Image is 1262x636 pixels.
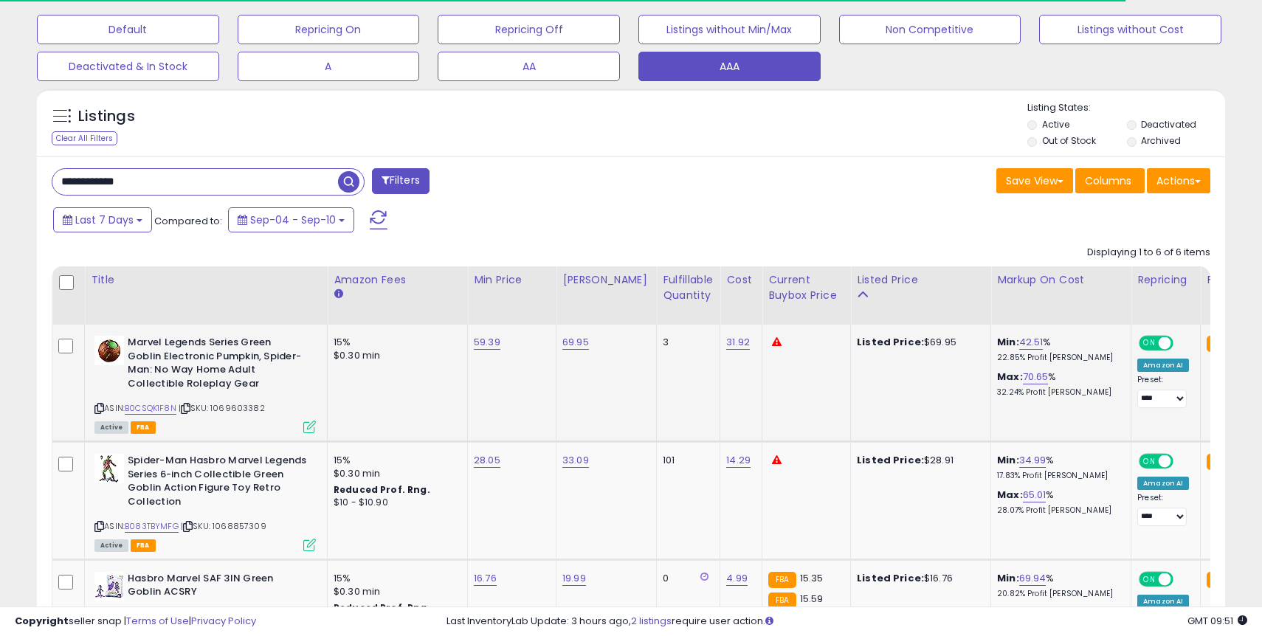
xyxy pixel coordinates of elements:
[638,52,821,81] button: AAA
[997,571,1019,585] b: Min:
[53,207,152,232] button: Last 7 Days
[446,615,1248,629] div: Last InventoryLab Update: 3 hours ago, require user action.
[997,589,1120,599] p: 20.82% Profit [PERSON_NAME]
[997,488,1023,502] b: Max:
[997,370,1120,398] div: %
[839,15,1021,44] button: Non Competitive
[128,336,307,394] b: Marvel Legends Series Green Goblin Electronic Pumpkin, Spider-Man: No Way Home Adult Collectible ...
[1207,454,1234,470] small: FBA
[1140,573,1159,586] span: ON
[179,402,265,414] span: | SKU: 1069603382
[94,572,124,601] img: 41q25skK8UL._SL40_.jpg
[857,454,979,467] div: $28.91
[1019,571,1047,586] a: 69.94
[562,453,589,468] a: 33.09
[800,592,824,606] span: 15.59
[663,272,714,303] div: Fulfillable Quantity
[638,15,821,44] button: Listings without Min/Max
[154,214,222,228] span: Compared to:
[228,207,354,232] button: Sep-04 - Sep-10
[768,272,844,303] div: Current Buybox Price
[1019,335,1044,350] a: 42.51
[857,572,979,585] div: $16.76
[372,168,430,194] button: Filters
[562,335,589,350] a: 69.95
[857,453,924,467] b: Listed Price:
[334,349,456,362] div: $0.30 min
[238,15,420,44] button: Repricing On
[663,336,708,349] div: 3
[125,520,179,533] a: B083TBYMFG
[1171,337,1195,350] span: OFF
[474,571,497,586] a: 16.76
[726,335,750,350] a: 31.92
[1137,493,1189,526] div: Preset:
[1140,337,1159,350] span: ON
[334,272,461,288] div: Amazon Fees
[1027,101,1224,115] p: Listing States:
[334,497,456,509] div: $10 - $10.90
[474,335,500,350] a: 59.39
[94,336,316,432] div: ASIN:
[128,454,307,512] b: Spider-Man Hasbro Marvel Legends Series 6-inch Collectible Green Goblin Action Figure Toy Retro C...
[663,454,708,467] div: 101
[1171,573,1195,586] span: OFF
[726,272,756,288] div: Cost
[37,52,219,81] button: Deactivated & In Stock
[125,402,176,415] a: B0CSQK1F8N
[1087,246,1210,260] div: Displaying 1 to 6 of 6 items
[997,272,1125,288] div: Markup on Cost
[1207,336,1234,352] small: FBA
[631,614,672,628] a: 2 listings
[438,15,620,44] button: Repricing Off
[94,454,124,483] img: 41+3hu7iu5L._SL40_.jpg
[1141,134,1181,147] label: Archived
[857,336,979,349] div: $69.95
[438,52,620,81] button: AA
[474,453,500,468] a: 28.05
[857,571,924,585] b: Listed Price:
[1019,453,1047,468] a: 34.99
[1187,614,1247,628] span: 2025-09-18 09:51 GMT
[1023,488,1047,502] a: 65.01
[562,571,586,586] a: 19.99
[78,106,135,127] h5: Listings
[334,454,456,467] div: 15%
[191,614,256,628] a: Privacy Policy
[997,454,1120,481] div: %
[94,421,128,434] span: All listings currently available for purchase on Amazon
[1042,118,1069,131] label: Active
[997,572,1120,599] div: %
[126,614,189,628] a: Terms of Use
[857,335,924,349] b: Listed Price:
[562,272,650,288] div: [PERSON_NAME]
[238,52,420,81] button: A
[334,483,430,496] b: Reduced Prof. Rng.
[52,131,117,145] div: Clear All Filters
[75,212,134,227] span: Last 7 Days
[997,336,1120,363] div: %
[1147,168,1210,193] button: Actions
[474,272,550,288] div: Min Price
[250,212,336,227] span: Sep-04 - Sep-10
[334,585,456,598] div: $0.30 min
[1075,168,1145,193] button: Columns
[997,453,1019,467] b: Min:
[726,453,751,468] a: 14.29
[15,615,256,629] div: seller snap | |
[131,421,156,434] span: FBA
[1023,370,1049,384] a: 70.65
[800,571,824,585] span: 15.35
[1207,572,1234,588] small: FBA
[1042,134,1096,147] label: Out of Stock
[997,370,1023,384] b: Max:
[996,168,1073,193] button: Save View
[997,488,1120,516] div: %
[1137,477,1189,490] div: Amazon AI
[663,572,708,585] div: 0
[334,336,456,349] div: 15%
[15,614,69,628] strong: Copyright
[857,272,985,288] div: Listed Price
[1140,455,1159,468] span: ON
[997,505,1120,516] p: 28.07% Profit [PERSON_NAME]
